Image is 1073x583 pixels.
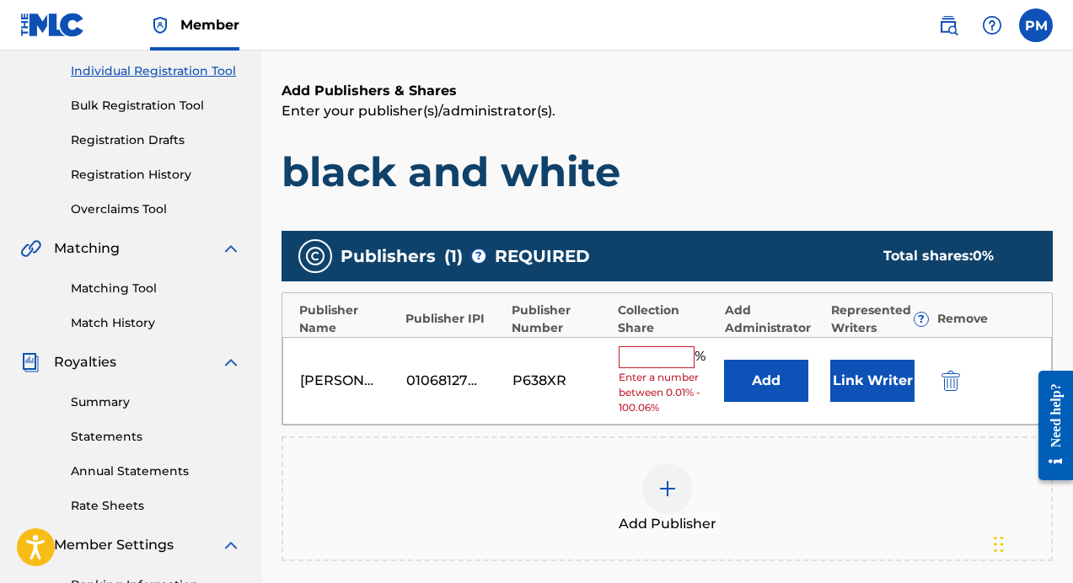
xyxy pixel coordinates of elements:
[20,352,40,372] img: Royalties
[282,147,1053,197] h1: black and white
[989,502,1073,583] iframe: Chat Widget
[71,97,241,115] a: Bulk Registration Tool
[71,463,241,480] a: Annual Statements
[221,535,241,555] img: expand
[71,62,241,80] a: Individual Registration Tool
[71,201,241,218] a: Overclaims Tool
[54,238,120,259] span: Matching
[931,8,965,42] a: Public Search
[619,514,716,534] span: Add Publisher
[618,302,716,337] div: Collection Share
[994,519,1004,570] div: Drag
[71,280,241,297] a: Matching Tool
[282,81,1053,101] h6: Add Publishers & Shares
[71,314,241,332] a: Match History
[695,346,710,368] span: %
[512,302,609,337] div: Publisher Number
[831,302,929,337] div: Represented Writers
[1026,357,1073,493] iframe: Resource Center
[71,131,241,149] a: Registration Drafts
[657,479,678,499] img: add
[221,238,241,259] img: expand
[341,243,436,269] span: Publishers
[299,302,397,337] div: Publisher Name
[305,246,325,266] img: publishers
[54,535,174,555] span: Member Settings
[71,393,241,411] a: Summary
[1019,8,1053,42] div: User Menu
[282,101,1053,121] p: Enter your publisher(s)/administrator(s).
[495,243,590,269] span: REQUIRED
[71,166,241,184] a: Registration History
[938,15,958,35] img: search
[973,248,994,264] span: 0 %
[71,428,241,446] a: Statements
[883,246,1019,266] div: Total shares:
[472,249,486,263] span: ?
[915,313,928,326] span: ?
[725,302,823,337] div: Add Administrator
[724,360,808,402] button: Add
[830,360,915,402] button: Link Writer
[982,15,1002,35] img: help
[180,15,239,35] span: Member
[221,352,241,372] img: expand
[619,370,716,415] span: Enter a number between 0.01% - 100.06%
[937,310,1035,328] div: Remove
[444,243,463,269] span: ( 1 )
[150,15,170,35] img: Top Rightsholder
[54,352,116,372] span: Royalties
[405,310,503,328] div: Publisher IPI
[20,13,85,37] img: MLC Logo
[71,497,241,515] a: Rate Sheets
[975,8,1009,42] div: Help
[20,238,41,259] img: Matching
[942,371,960,391] img: 12a2ab48e56ec057fbd8.svg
